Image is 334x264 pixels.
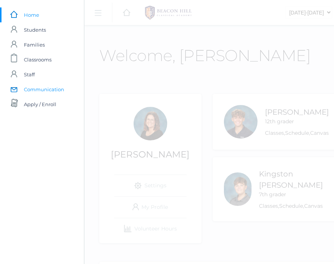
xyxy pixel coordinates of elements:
span: Home [24,7,39,22]
span: Families [24,37,45,52]
span: Students [24,22,46,37]
span: Communication [24,82,64,97]
span: Staff [24,67,35,82]
span: Classrooms [24,52,51,67]
span: Apply / Enroll [24,97,56,112]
